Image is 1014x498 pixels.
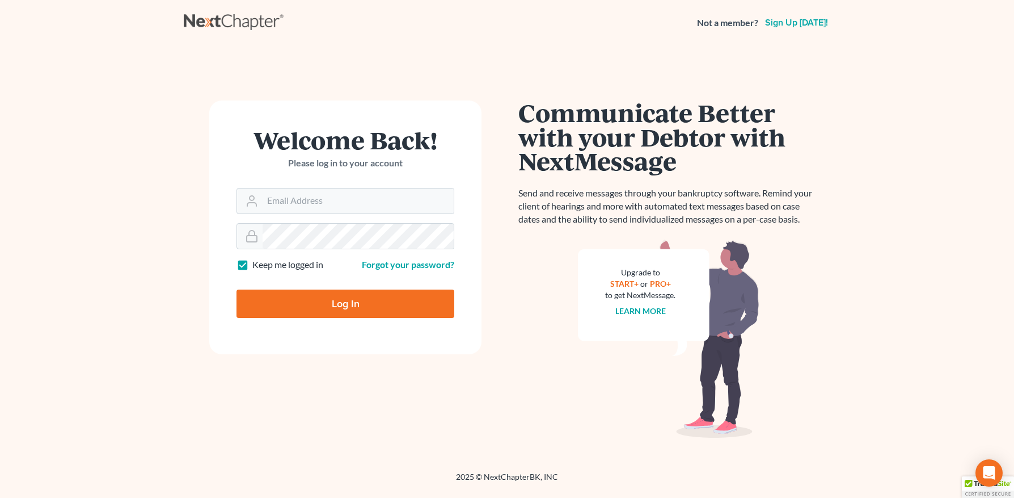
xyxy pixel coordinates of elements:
h1: Communicate Better with your Debtor with NextMessage [518,101,819,173]
a: Learn more [615,306,666,316]
label: Keep me logged in [252,258,323,271]
input: Email Address [263,189,454,214]
input: Log In [236,290,454,318]
div: Upgrade to [605,267,675,278]
span: or [640,279,648,288]
p: Send and receive messages through your bankruptcy software. Remind your client of hearings and mo... [518,187,819,226]
strong: Not a member? [697,16,758,30]
a: Sign up [DATE]! [763,18,830,27]
div: TrustedSite Certified [962,476,1014,498]
div: Open Intercom Messenger [975,459,1003,487]
a: Forgot your password? [362,259,454,270]
p: Please log in to your account [236,157,454,170]
h1: Welcome Back! [236,128,454,152]
img: nextmessage_bg-59042aed3d76b12b5cd301f8e5b87938c9018125f34e5fa2b7a6b67550977c72.svg [578,240,759,438]
div: 2025 © NextChapterBK, INC [184,471,830,492]
a: START+ [610,279,639,288]
div: to get NextMessage. [605,290,675,301]
a: PRO+ [650,279,671,288]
